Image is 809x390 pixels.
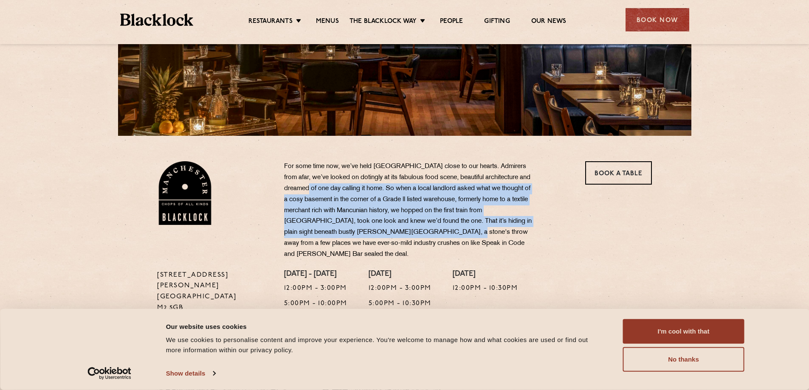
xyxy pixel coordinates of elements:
[72,367,147,380] a: Usercentrics Cookiebot - opens in a new window
[440,17,463,27] a: People
[623,319,744,344] button: I'm cool with that
[166,335,604,355] div: We use cookies to personalise content and improve your experience. You're welcome to manage how a...
[453,270,518,279] h4: [DATE]
[248,17,293,27] a: Restaurants
[585,161,652,185] a: Book a Table
[166,367,215,380] a: Show details
[626,8,689,31] div: Book Now
[284,161,535,260] p: For some time now, we’ve held [GEOGRAPHIC_DATA] close to our hearts. Admirers from afar, we’ve lo...
[350,17,417,27] a: The Blacklock Way
[120,14,194,26] img: BL_Textured_Logo-footer-cropped.svg
[484,17,510,27] a: Gifting
[531,17,567,27] a: Our News
[157,161,213,225] img: BL_Manchester_Logo-bleed.png
[284,298,347,309] p: 5:00pm - 10:00pm
[623,347,744,372] button: No thanks
[369,298,431,309] p: 5:00pm - 10:30pm
[284,270,347,279] h4: [DATE] - [DATE]
[453,283,518,294] p: 12:00pm - 10:30pm
[157,270,271,314] p: [STREET_ADDRESS][PERSON_NAME] [GEOGRAPHIC_DATA] M2 5GB
[284,283,347,294] p: 12:00pm - 3:00pm
[316,17,339,27] a: Menus
[369,270,431,279] h4: [DATE]
[166,321,604,331] div: Our website uses cookies
[369,283,431,294] p: 12:00pm - 3:00pm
